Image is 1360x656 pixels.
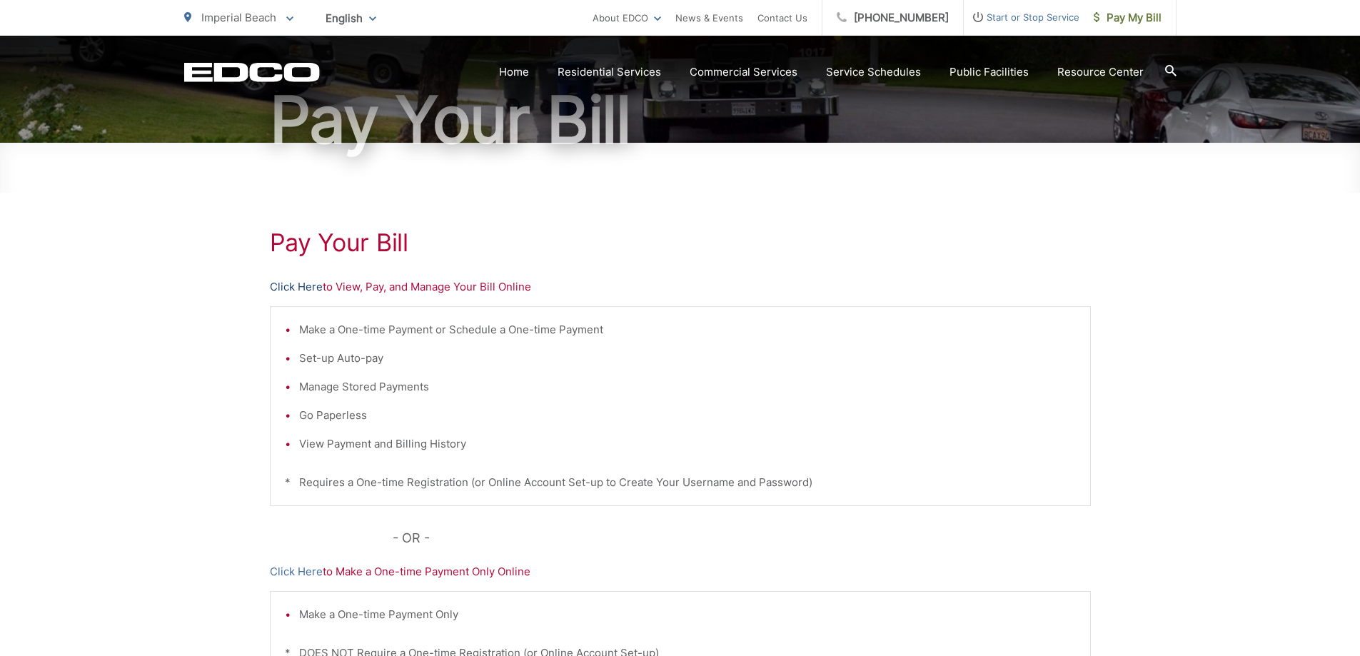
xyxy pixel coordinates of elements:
a: Public Facilities [950,64,1029,81]
a: About EDCO [593,9,661,26]
a: Resource Center [1057,64,1144,81]
a: Home [499,64,529,81]
span: Pay My Bill [1094,9,1162,26]
p: - OR - [393,528,1091,549]
span: Imperial Beach [201,11,276,24]
a: Click Here [270,563,323,580]
h1: Pay Your Bill [184,84,1177,156]
p: to Make a One-time Payment Only Online [270,563,1091,580]
p: to View, Pay, and Manage Your Bill Online [270,278,1091,296]
li: Make a One-time Payment or Schedule a One-time Payment [299,321,1076,338]
a: EDCD logo. Return to the homepage. [184,62,320,82]
h1: Pay Your Bill [270,228,1091,257]
li: Manage Stored Payments [299,378,1076,395]
a: Contact Us [757,9,807,26]
li: View Payment and Billing History [299,435,1076,453]
a: News & Events [675,9,743,26]
li: Make a One-time Payment Only [299,606,1076,623]
a: Service Schedules [826,64,921,81]
a: Commercial Services [690,64,797,81]
li: Set-up Auto-pay [299,350,1076,367]
p: * Requires a One-time Registration (or Online Account Set-up to Create Your Username and Password) [285,474,1076,491]
a: Click Here [270,278,323,296]
a: Residential Services [558,64,661,81]
li: Go Paperless [299,407,1076,424]
span: English [315,6,387,31]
